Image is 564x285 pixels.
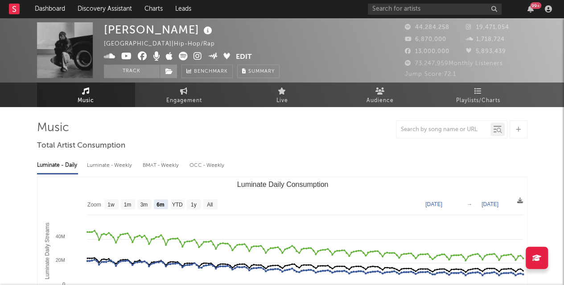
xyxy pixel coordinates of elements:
[276,95,288,106] span: Live
[37,140,125,151] span: Total Artist Consumption
[248,69,275,74] span: Summary
[143,158,181,173] div: BMAT - Weekly
[172,202,182,208] text: YTD
[37,158,78,173] div: Luminate - Daily
[135,83,233,107] a: Engagement
[482,201,498,207] text: [DATE]
[237,65,280,78] button: Summary
[405,25,449,30] span: 44,284,258
[189,158,225,173] div: OCC - Weekly
[181,65,233,78] a: Benchmark
[530,2,541,9] div: 99 +
[104,22,214,37] div: [PERSON_NAME]
[233,83,331,107] a: Live
[331,83,429,107] a: Audience
[429,83,527,107] a: Playlists/Charts
[55,257,65,263] text: 20M
[104,39,225,50] div: [GEOGRAPHIC_DATA] | Hip-Hop/Rap
[466,37,505,42] span: 1,718,724
[405,61,503,66] span: 73,247,959 Monthly Listeners
[190,202,196,208] text: 1y
[78,95,94,106] span: Music
[104,65,160,78] button: Track
[466,25,509,30] span: 19,471,054
[207,202,213,208] text: All
[236,52,252,63] button: Edit
[44,223,50,279] text: Luminate Daily Streams
[405,37,446,42] span: 6,870,000
[366,95,394,106] span: Audience
[37,83,135,107] a: Music
[425,201,442,207] text: [DATE]
[87,158,134,173] div: Luminate - Weekly
[194,66,228,77] span: Benchmark
[466,49,506,54] span: 5,893,439
[405,71,456,77] span: Jump Score: 72.1
[156,202,164,208] text: 6m
[55,234,65,239] text: 40M
[396,126,490,133] input: Search by song name or URL
[87,202,101,208] text: Zoom
[107,202,115,208] text: 1w
[456,95,500,106] span: Playlists/Charts
[237,181,328,188] text: Luminate Daily Consumption
[368,4,502,15] input: Search for artists
[166,95,202,106] span: Engagement
[405,49,449,54] span: 13,000,000
[527,5,534,12] button: 99+
[467,201,472,207] text: →
[124,202,131,208] text: 1m
[140,202,148,208] text: 3m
